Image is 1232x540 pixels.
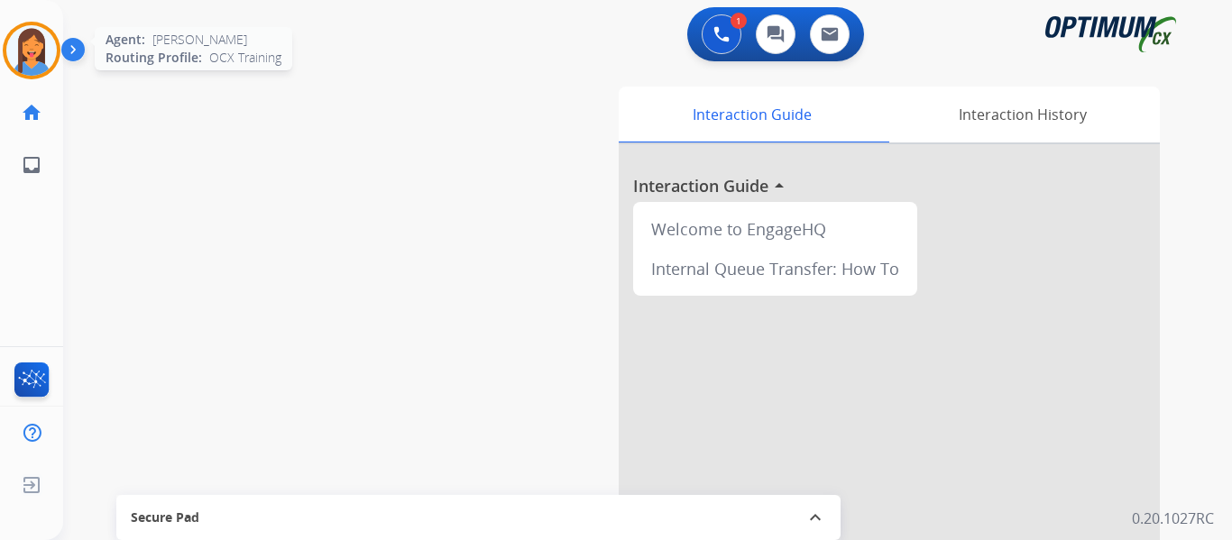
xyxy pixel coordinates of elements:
[885,87,1160,142] div: Interaction History
[106,49,202,67] span: Routing Profile:
[640,249,910,288] div: Internal Queue Transfer: How To
[640,209,910,249] div: Welcome to EngageHQ
[619,87,885,142] div: Interaction Guide
[1132,508,1214,529] p: 0.20.1027RC
[21,154,42,176] mat-icon: inbox
[131,508,199,526] span: Secure Pad
[21,102,42,124] mat-icon: home
[731,13,747,29] div: 1
[6,25,57,76] img: avatar
[804,507,826,528] mat-icon: expand_less
[106,31,145,49] span: Agent:
[152,31,247,49] span: [PERSON_NAME]
[209,49,281,67] span: OCX Training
